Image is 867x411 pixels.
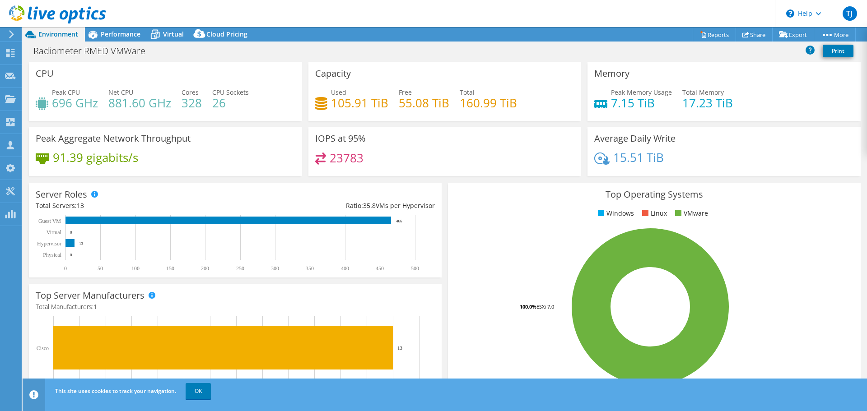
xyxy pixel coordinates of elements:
[29,46,159,56] h1: Radiometer RMED VMWare
[55,387,176,395] span: This site uses cookies to track your navigation.
[47,229,62,236] text: Virtual
[460,88,475,97] span: Total
[36,302,435,312] h4: Total Manufacturers:
[536,303,554,310] tspan: ESXi 7.0
[455,189,854,199] h3: Top Operating Systems
[77,201,84,210] span: 13
[36,134,191,143] h3: Peak Aggregate Network Throughput
[163,30,184,38] span: Virtual
[93,302,97,311] span: 1
[271,265,279,272] text: 300
[363,201,376,210] span: 35.8
[682,88,724,97] span: Total Memory
[38,30,78,38] span: Environment
[37,240,61,247] text: Hypervisor
[594,134,676,143] h3: Average Daily Write
[36,201,235,211] div: Total Servers:
[52,98,98,108] h4: 696 GHz
[399,88,412,97] span: Free
[43,252,61,258] text: Physical
[786,9,794,18] svg: \n
[36,291,144,300] h3: Top Server Manufacturers
[212,88,249,97] span: CPU Sockets
[640,208,667,218] li: Linux
[306,265,314,272] text: 350
[236,265,244,272] text: 250
[736,28,773,42] a: Share
[693,28,736,42] a: Reports
[201,265,209,272] text: 200
[235,201,435,211] div: Ratio: VMs per Hypervisor
[331,98,388,108] h4: 105.91 TiB
[70,253,72,257] text: 0
[611,98,672,108] h4: 7.15 TiB
[594,69,629,79] h3: Memory
[212,98,249,108] h4: 26
[682,98,733,108] h4: 17.23 TiB
[399,98,449,108] h4: 55.08 TiB
[596,208,634,218] li: Windows
[341,265,349,272] text: 400
[843,6,857,21] span: TJ
[101,30,140,38] span: Performance
[108,88,133,97] span: Net CPU
[186,383,211,399] a: OK
[814,28,856,42] a: More
[52,88,80,97] span: Peak CPU
[166,265,174,272] text: 150
[673,208,708,218] li: VMware
[330,153,364,163] h4: 23783
[131,265,140,272] text: 100
[70,230,72,235] text: 0
[53,152,138,162] h4: 91.39 gigabits/s
[772,28,814,42] a: Export
[411,265,419,272] text: 500
[36,189,87,199] h3: Server Roles
[376,265,384,272] text: 450
[823,45,853,57] a: Print
[331,88,346,97] span: Used
[36,69,54,79] h3: CPU
[315,134,366,143] h3: IOPS at 95%
[182,88,199,97] span: Cores
[37,345,49,351] text: Cisco
[396,219,402,223] text: 466
[611,88,672,97] span: Peak Memory Usage
[206,30,247,38] span: Cloud Pricing
[64,265,67,272] text: 0
[520,303,536,310] tspan: 100.0%
[38,218,61,224] text: Guest VM
[460,98,517,108] h4: 160.99 TiB
[315,69,351,79] h3: Capacity
[613,152,664,162] h4: 15.51 TiB
[108,98,171,108] h4: 881.60 GHz
[397,345,403,351] text: 13
[98,265,103,272] text: 50
[79,241,84,246] text: 13
[182,98,202,108] h4: 328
